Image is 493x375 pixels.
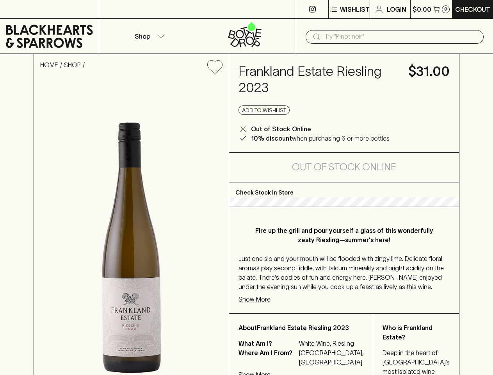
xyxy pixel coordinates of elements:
h4: $31.00 [408,63,450,80]
p: 0 [444,7,447,11]
input: Try "Pinot noir" [324,30,477,43]
h4: Frankland Estate Riesling 2023 [238,63,399,96]
span: Just one sip and your mouth will be flooded with zingy lime. Delicate floral aromas play second f... [238,255,444,290]
p: Fire up the grill and pour yourself a glass of this wonderfully zesty Riesling—summer's here! [254,226,434,245]
p: Login [387,5,406,14]
button: Add to wishlist [204,57,226,77]
b: Who is Frankland Estate? [383,324,432,341]
p: What Am I? [238,339,297,348]
h5: Out of Stock Online [292,161,396,173]
button: Shop [99,19,198,54]
p: Check Stock In Store [229,182,459,197]
a: SHOP [64,61,81,68]
p: About Frankland Estate Riesling 2023 [238,323,363,332]
p: when purchasing 6 or more bottles [251,134,390,143]
p: [GEOGRAPHIC_DATA], [GEOGRAPHIC_DATA] [299,348,363,367]
p: Where Am I From? [238,348,297,367]
b: 10% discount [251,135,292,142]
p: Wishlist [340,5,370,14]
p: Checkout [455,5,490,14]
p: Shop [135,32,150,41]
p: Show More [238,295,271,304]
a: HOME [40,61,58,68]
p: $0.00 [413,5,431,14]
p: Out of Stock Online [251,124,311,134]
p: ⠀ [99,5,106,14]
button: Add to wishlist [238,105,290,115]
p: White Wine, Riesling [299,339,363,348]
